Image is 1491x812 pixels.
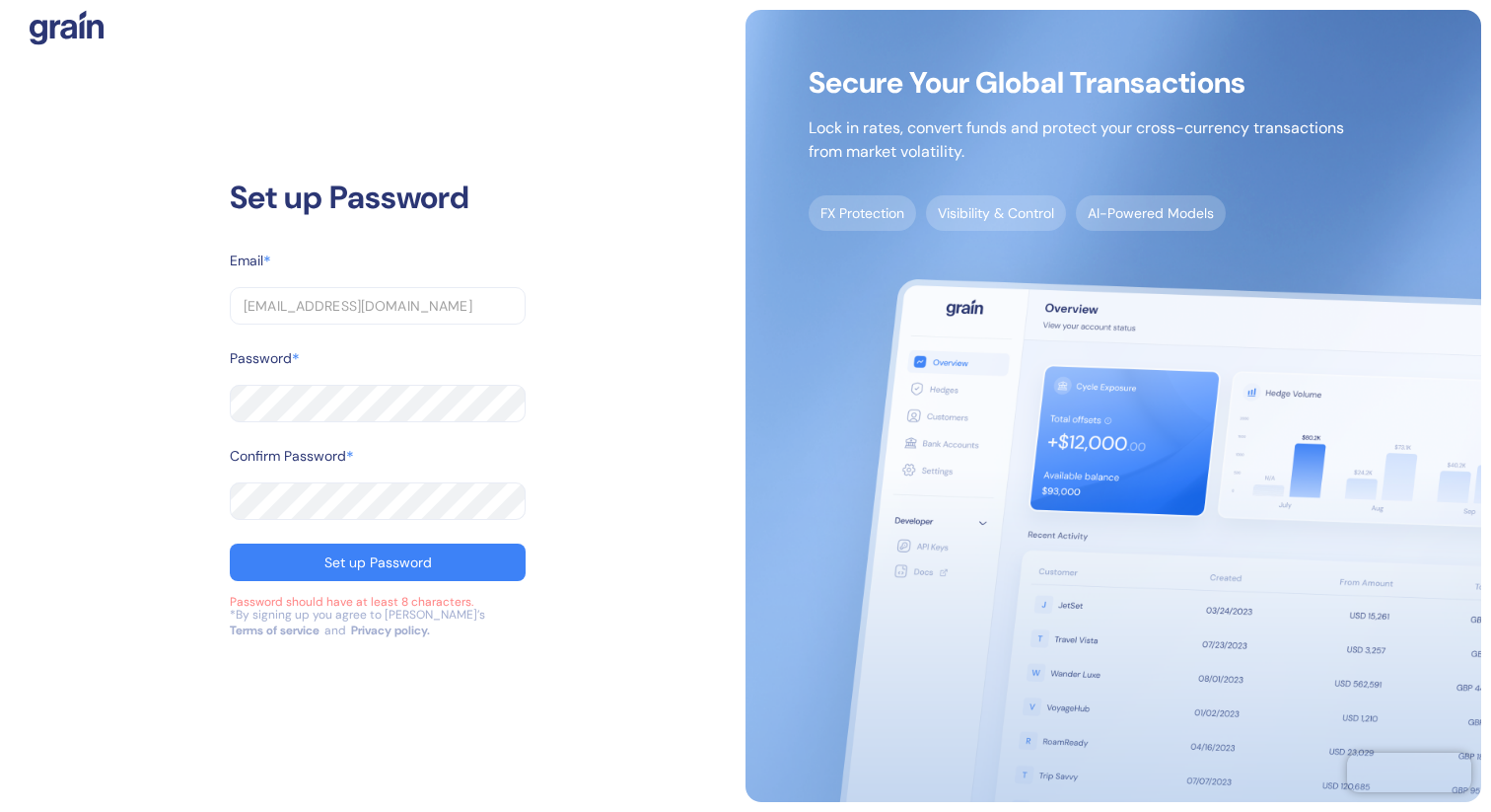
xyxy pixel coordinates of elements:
a: Privacy policy. [351,623,430,638]
div: and [324,623,346,638]
iframe: Chatra live chat [1347,753,1471,792]
span: Secure Your Global Transactions [809,73,1344,93]
div: *By signing up you agree to [PERSON_NAME]’s [230,607,485,623]
button: Set up Password [230,544,526,581]
div: Set up Password [324,555,432,569]
div: Set up Password [230,174,526,221]
p: Lock in rates, convert funds and protect your cross-currency transactions from market volatility. [809,116,1344,164]
label: Email [230,251,263,271]
img: logo [30,10,104,45]
label: Confirm Password [230,446,346,467]
a: Terms of service [230,623,319,638]
span: Visibility & Control [926,195,1066,231]
img: signup-main-image [745,10,1481,802]
input: example@email.com [230,287,526,325]
div: Password should have at least 8 characters. [230,593,526,607]
label: Password [230,348,292,369]
span: AI-Powered Models [1076,195,1226,231]
span: FX Protection [809,195,916,231]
